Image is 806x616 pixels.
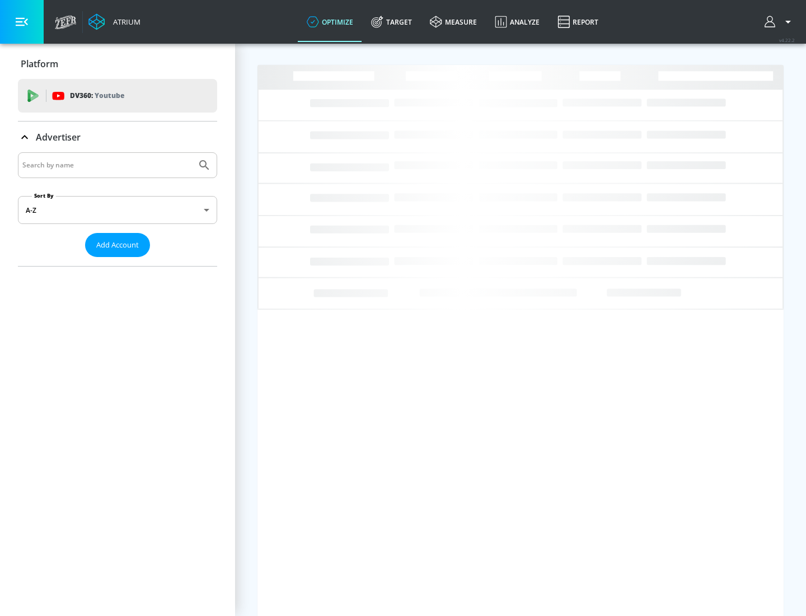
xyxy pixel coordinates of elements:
[109,17,140,27] div: Atrium
[18,196,217,224] div: A-Z
[18,79,217,113] div: DV360: Youtube
[70,90,124,102] p: DV360:
[18,122,217,153] div: Advertiser
[549,2,607,42] a: Report
[85,233,150,257] button: Add Account
[362,2,421,42] a: Target
[18,48,217,80] div: Platform
[779,37,795,43] span: v 4.22.2
[421,2,486,42] a: measure
[36,131,81,143] p: Advertiser
[95,90,124,101] p: Youtube
[32,192,56,199] label: Sort By
[21,58,58,70] p: Platform
[298,2,362,42] a: optimize
[18,257,217,266] nav: list of Advertiser
[88,13,140,30] a: Atrium
[18,152,217,266] div: Advertiser
[22,158,192,172] input: Search by name
[96,239,139,251] span: Add Account
[486,2,549,42] a: Analyze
